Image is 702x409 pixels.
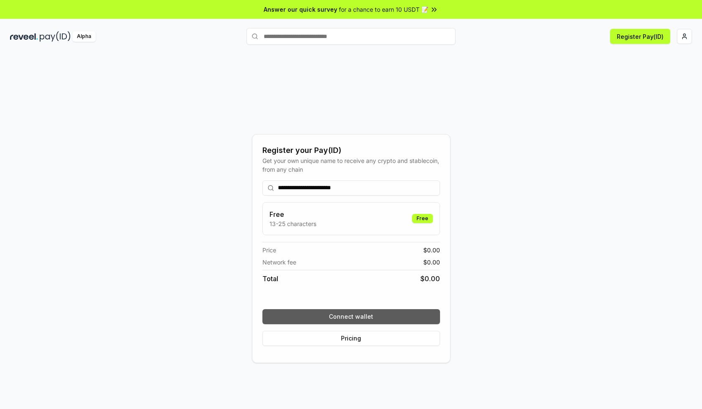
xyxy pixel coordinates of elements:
span: Price [262,246,276,254]
button: Register Pay(ID) [610,29,670,44]
button: Pricing [262,331,440,346]
span: Total [262,274,278,284]
span: Answer our quick survey [264,5,337,14]
div: Get your own unique name to receive any crypto and stablecoin, from any chain [262,156,440,174]
div: Alpha [72,31,96,42]
img: pay_id [40,31,71,42]
span: $ 0.00 [420,274,440,284]
div: Register your Pay(ID) [262,145,440,156]
p: 13-25 characters [270,219,316,228]
h3: Free [270,209,316,219]
div: Free [412,214,433,223]
img: reveel_dark [10,31,38,42]
span: $ 0.00 [423,246,440,254]
span: $ 0.00 [423,258,440,267]
button: Connect wallet [262,309,440,324]
span: Network fee [262,258,296,267]
span: for a chance to earn 10 USDT 📝 [339,5,428,14]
